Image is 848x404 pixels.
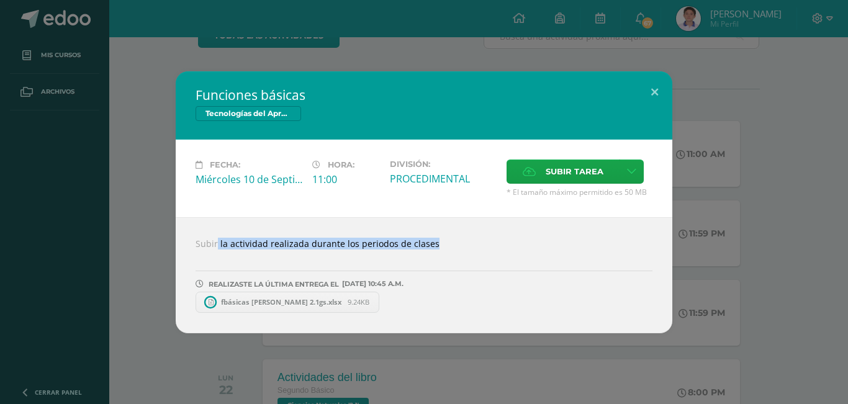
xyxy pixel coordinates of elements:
div: PROCEDIMENTAL [390,172,497,186]
span: Tecnologías del Aprendizaje y la Comunicación [196,106,301,121]
span: fbásicas [PERSON_NAME] 2.1gs.xlsx [215,297,348,307]
span: Subir tarea [546,160,603,183]
span: 9.24KB [348,297,369,307]
h2: Funciones básicas [196,86,652,104]
div: Miércoles 10 de Septiembre [196,173,302,186]
span: * El tamaño máximo permitido es 50 MB [507,187,652,197]
span: Fecha: [210,160,240,169]
span: Hora: [328,160,354,169]
span: REALIZASTE LA ÚLTIMA ENTREGA EL [209,280,339,289]
button: Close (Esc) [637,71,672,114]
div: Subir la actividad realizada durante los periodos de clases [176,217,672,333]
label: División: [390,159,497,169]
div: 11:00 [312,173,380,186]
a: fbásicas [PERSON_NAME] 2.1gs.xlsx 9.24KB [196,292,379,313]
